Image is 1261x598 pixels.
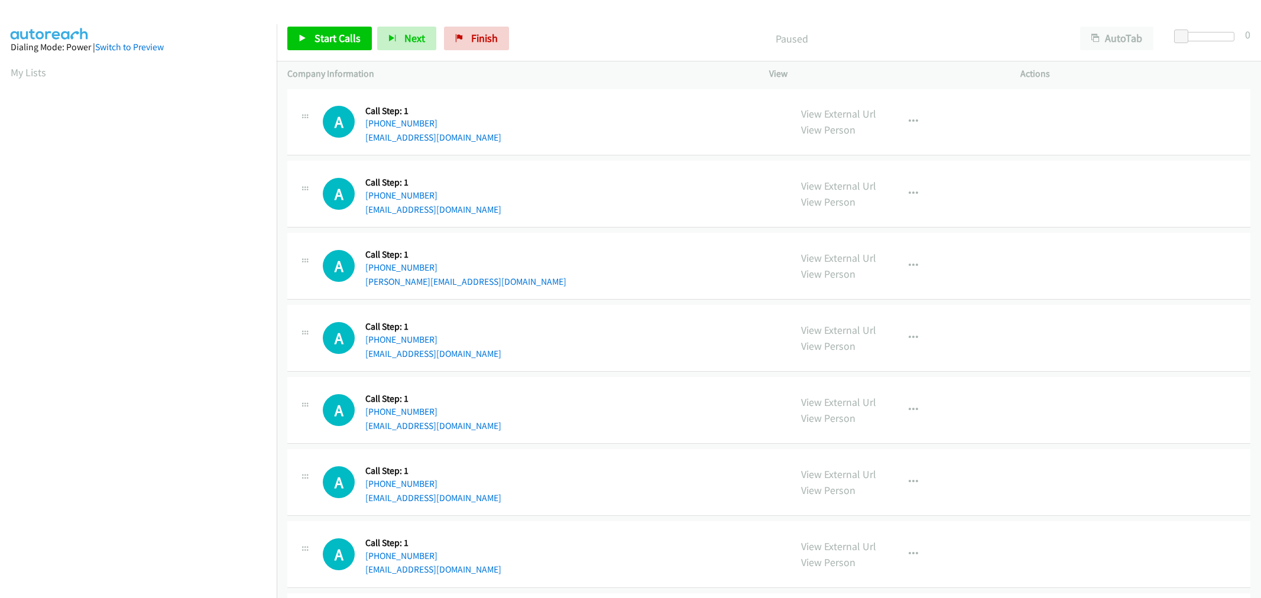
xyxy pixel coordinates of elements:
[801,395,876,409] a: View External Url
[365,276,566,287] a: [PERSON_NAME][EMAIL_ADDRESS][DOMAIN_NAME]
[323,178,355,210] h1: A
[315,31,361,45] span: Start Calls
[365,393,501,405] h5: Call Step: 1
[801,467,876,481] a: View External Url
[769,67,999,81] p: View
[365,492,501,503] a: [EMAIL_ADDRESS][DOMAIN_NAME]
[365,321,501,333] h5: Call Step: 1
[323,466,355,498] div: The call is yet to be attempted
[323,322,355,354] h1: A
[365,105,501,117] h5: Call Step: 1
[365,465,501,477] h5: Call Step: 1
[287,67,748,81] p: Company Information
[525,31,1059,47] p: Paused
[801,323,876,337] a: View External Url
[323,250,355,282] h1: A
[365,406,437,417] a: [PHONE_NUMBER]
[365,118,437,129] a: [PHONE_NUMBER]
[1245,27,1250,43] div: 0
[365,478,437,489] a: [PHONE_NUMBER]
[323,250,355,282] div: The call is yet to be attempted
[801,339,855,353] a: View Person
[801,251,876,265] a: View External Url
[365,132,501,143] a: [EMAIL_ADDRESS][DOMAIN_NAME]
[323,106,355,138] h1: A
[471,31,498,45] span: Finish
[1020,67,1250,81] p: Actions
[801,267,855,281] a: View Person
[365,348,501,359] a: [EMAIL_ADDRESS][DOMAIN_NAME]
[365,249,566,261] h5: Call Step: 1
[1080,27,1153,50] button: AutoTab
[323,394,355,426] h1: A
[365,537,501,549] h5: Call Step: 1
[365,190,437,201] a: [PHONE_NUMBER]
[11,40,266,54] div: Dialing Mode: Power |
[323,322,355,354] div: The call is yet to be attempted
[444,27,509,50] a: Finish
[404,31,425,45] span: Next
[365,550,437,561] a: [PHONE_NUMBER]
[1180,32,1234,41] div: Delay between calls (in seconds)
[323,106,355,138] div: The call is yet to be attempted
[801,107,876,121] a: View External Url
[365,564,501,575] a: [EMAIL_ADDRESS][DOMAIN_NAME]
[365,204,501,215] a: [EMAIL_ADDRESS][DOMAIN_NAME]
[801,195,855,209] a: View Person
[801,483,855,497] a: View Person
[11,66,46,79] a: My Lists
[801,555,855,569] a: View Person
[287,27,372,50] a: Start Calls
[323,394,355,426] div: The call is yet to be attempted
[365,262,437,273] a: [PHONE_NUMBER]
[95,41,164,53] a: Switch to Preview
[323,466,355,498] h1: A
[323,538,355,570] div: The call is yet to be attempted
[801,539,876,553] a: View External Url
[377,27,436,50] button: Next
[323,538,355,570] h1: A
[365,334,437,345] a: [PHONE_NUMBER]
[365,177,501,188] h5: Call Step: 1
[365,420,501,431] a: [EMAIL_ADDRESS][DOMAIN_NAME]
[801,179,876,193] a: View External Url
[801,411,855,425] a: View Person
[323,178,355,210] div: The call is yet to be attempted
[801,123,855,136] a: View Person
